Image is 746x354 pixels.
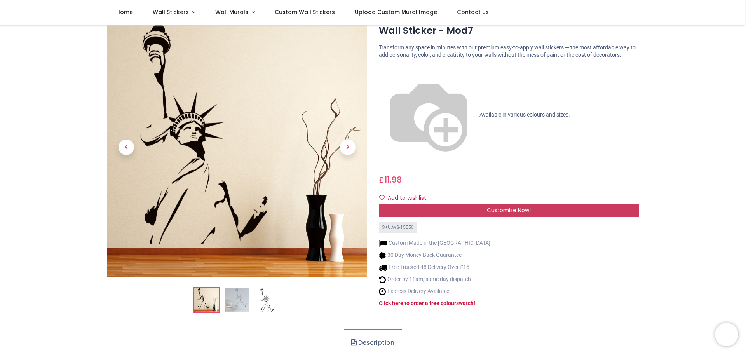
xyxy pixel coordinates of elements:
span: 11.98 [384,174,402,185]
img: color-wheel.png [379,65,478,165]
span: Custom Wall Stickers [275,8,335,16]
li: Custom Made in the [GEOGRAPHIC_DATA] [379,239,490,248]
a: ! [474,300,475,306]
li: 30 Day Money Back Guarantee [379,251,490,260]
img: WS-15550-02 [225,288,249,312]
i: Add to wishlist [379,195,385,201]
img: Statue Of Liberty New York City Wall Sticker - Mod7 [107,17,367,277]
span: Home [116,8,133,16]
span: Wall Murals [215,8,248,16]
span: Upload Custom Mural Image [355,8,437,16]
span: Available in various colours and sizes. [479,111,570,117]
img: WS-15550-03 [255,288,280,312]
iframe: Brevo live chat [715,323,738,346]
span: Next [340,140,356,155]
a: Next [328,56,367,239]
img: Statue Of Liberty New York City Wall Sticker - Mod7 [194,288,219,312]
button: Add to wishlistAdd to wishlist [379,192,433,205]
span: Previous [119,140,134,155]
span: £ [379,174,402,185]
a: Click here to order a free colour [379,300,456,306]
li: Order by 11am, same day dispatch [379,276,490,284]
div: SKU: WS-15550 [379,222,417,233]
span: Wall Stickers [153,8,189,16]
li: Express Delivery Available [379,288,490,296]
a: Previous [107,56,146,239]
span: Customise Now! [487,206,531,214]
p: Transform any space in minutes with our premium easy-to-apply wall stickers — the most affordable... [379,44,639,59]
li: Free Tracked 48 Delivery Over £15 [379,263,490,272]
span: Contact us [457,8,489,16]
a: swatch [456,300,474,306]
